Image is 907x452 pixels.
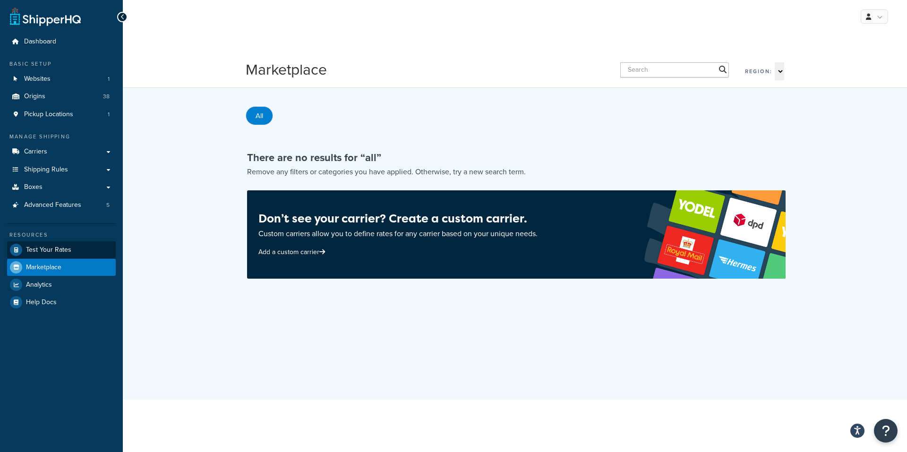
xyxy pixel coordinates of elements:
li: Origins [7,88,116,105]
h1: Marketplace [246,59,327,80]
span: Advanced Features [24,201,81,209]
li: Pickup Locations [7,106,116,123]
a: Advanced Features5 [7,196,116,214]
a: Origins38 [7,88,116,105]
span: Marketplace [26,264,61,272]
span: Carriers [24,148,47,156]
a: Help Docs [7,294,116,311]
label: Region: [745,65,772,78]
span: Help Docs [26,298,57,307]
a: Add a custom carrier [258,247,327,257]
span: 5 [106,201,110,209]
li: Websites [7,70,116,88]
p: Remove any filters or categories you have applied. Otherwise, try a new search term. [247,165,526,179]
span: Analytics [26,281,52,289]
p: Custom carriers allow you to define rates for any carrier based on your unique needs. [258,227,538,240]
a: Pickup Locations1 [7,106,116,123]
button: Open Resource Center [874,419,898,443]
span: Shipping Rules [24,166,68,174]
a: Carriers [7,143,116,161]
div: Basic Setup [7,60,116,68]
a: Websites1 [7,70,116,88]
h4: There are no results for “ all ” [247,150,526,165]
li: Advanced Features [7,196,116,214]
span: Dashboard [24,38,56,46]
div: Resources [7,231,116,239]
a: Marketplace [7,259,116,276]
span: Boxes [24,183,43,191]
span: 1 [108,75,110,83]
a: Analytics [7,276,116,293]
button: All [246,106,273,125]
span: Websites [24,75,51,83]
span: Pickup Locations [24,111,73,119]
div: Manage Shipping [7,133,116,141]
a: Boxes [7,179,116,196]
h4: Don’t see your carrier? Create a custom carrier. [258,210,538,227]
a: Dashboard [7,33,116,51]
span: Origins [24,93,45,101]
span: 38 [103,93,110,101]
span: 1 [108,111,110,119]
a: Shipping Rules [7,161,116,179]
span: Test Your Rates [26,246,71,254]
input: Search [620,62,729,77]
a: Test Your Rates [7,241,116,258]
